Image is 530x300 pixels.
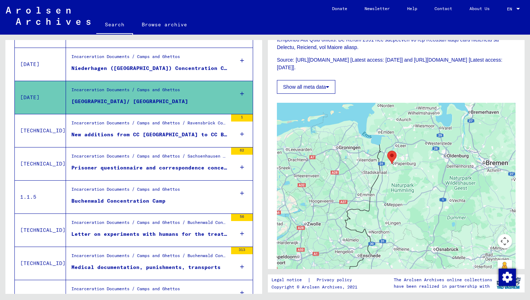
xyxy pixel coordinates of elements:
a: Legal notice [271,276,308,284]
div: Prisoner questionnaire and correspondence concerning the sterilization of prisoners of the Concen... [71,164,228,172]
a: Browse archive [133,16,196,33]
div: Niederhagen ([GEOGRAPHIC_DATA]) Concentration Camp [71,65,228,72]
div: Incarceration Documents / Camps and Ghettos / Sachsenhausen Concentration Camp / List Material [G... [71,153,228,163]
div: 62 [231,147,253,155]
div: Papenburg Penitentiary Camp/ Emslandlager [387,151,397,164]
span: EN [507,6,515,12]
td: [DATE] [15,81,66,114]
td: [TECHNICAL_ID] [15,213,66,247]
a: Search [96,16,133,35]
td: [TECHNICAL_ID] [15,247,66,280]
div: [GEOGRAPHIC_DATA]/ [GEOGRAPHIC_DATA] [71,98,188,105]
td: [TECHNICAL_ID] [15,114,66,147]
div: 313 [231,247,253,254]
div: Incarceration Documents / Camps and Ghettos / Ravensbrück Concentration Camp / List Material Rave... [71,120,228,130]
p: Source: [URL][DOMAIN_NAME] [Latest access: [DATE]] and [URL][DOMAIN_NAME] [Latest access: [DATE]]. [277,56,516,71]
p: The Arolsen Archives online collections [394,277,492,283]
a: Privacy policy [311,276,361,284]
div: Incarceration Documents / Camps and Ghettos [71,87,180,97]
div: 1 [231,114,253,122]
div: Incarceration Documents / Camps and Ghettos / Buchenwald Concentration Camp / General Information... [71,219,228,229]
div: Incarceration Documents / Camps and Ghettos [71,286,180,296]
div: 56 [231,214,253,221]
td: [TECHNICAL_ID] [15,147,66,180]
td: [DATE] [15,48,66,81]
img: yv_logo.png [495,274,522,292]
div: Letter on experiments with humans for the treatment of homosexuals, Transport of Soviet POWs, doc... [71,230,228,238]
div: Incarceration Documents / Camps and Ghettos / Buchenwald Concentration Camp / List Material Buche... [71,252,228,262]
button: Map camera controls [498,234,512,248]
div: Incarceration Documents / Camps and Ghettos [71,53,180,63]
button: Show all meta data [277,80,335,94]
td: 1.1.5 [15,180,66,213]
div: | [271,276,361,284]
img: Arolsen_neg.svg [6,7,90,25]
p: have been realized in partnership with [394,283,492,290]
div: Buchenwald Concentration Camp [71,197,165,205]
p: Copyright © Arolsen Archives, 2021 [271,284,361,290]
button: Drag Pegman onto the map to open Street View [498,260,512,274]
img: Change consent [499,269,516,286]
div: New additions from CC [GEOGRAPHIC_DATA] to CC Buchenwald - [DATE] [71,131,228,138]
div: Medical documentation, punishments, transports [71,264,221,271]
div: Incarceration Documents / Camps and Ghettos [71,186,180,196]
